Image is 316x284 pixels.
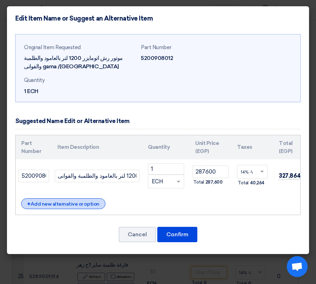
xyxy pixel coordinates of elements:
[15,117,129,126] div: Suggested Name Edit or Alternative Item
[238,179,248,186] span: Total
[21,198,105,209] div: Add new alternative or option
[24,87,108,95] div: 1 ECH
[141,44,224,52] div: Part Number
[141,54,224,62] div: 5200908012
[18,170,49,182] input: Part Number
[193,179,204,186] span: Total
[55,170,140,182] input: Add Item Description
[152,178,163,186] span: ECH
[190,135,231,159] th: Unit Price (EGP)
[16,135,52,159] th: Part Number
[24,76,108,84] div: Quantity
[52,135,142,159] th: Item Description
[250,179,264,186] span: 40,264
[192,166,229,178] input: Unit Price
[142,135,190,159] th: Quantity
[231,135,273,159] th: Taxes
[273,135,311,159] th: Total (EGP)
[205,179,223,186] span: 287,600
[15,15,153,22] h4: Edit Item Name or Suggest an Alternative Item
[24,54,135,71] div: موتور رش اتومايزر 1200 لتر بالعامود والطلمبة والفوانى gama /[GEOGRAPHIC_DATA]
[237,165,268,179] ng-select: VAT
[27,201,31,207] span: +
[279,172,301,179] span: 327,864
[287,256,308,277] a: Open chat
[157,227,197,242] button: Confirm
[24,44,135,52] div: Original Item Requested
[119,227,156,242] button: Cancel
[148,163,184,175] input: RFQ_STEP1.ITEMS.2.AMOUNT_TITLE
